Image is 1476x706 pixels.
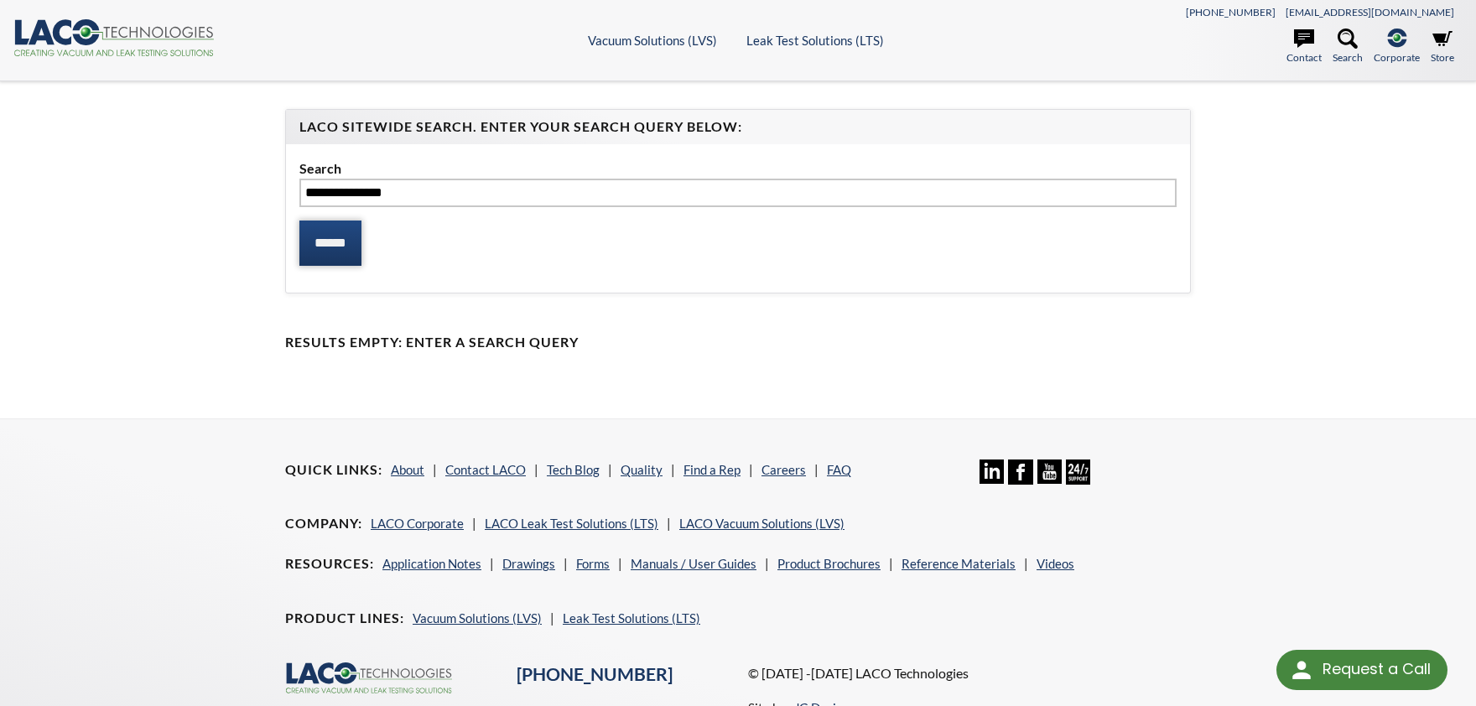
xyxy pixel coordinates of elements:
a: Reference Materials [902,556,1016,571]
a: Vacuum Solutions (LVS) [413,610,542,626]
a: Forms [576,556,610,571]
a: Leak Test Solutions (LTS) [563,610,700,626]
p: © [DATE] -[DATE] LACO Technologies [748,662,1191,684]
a: Contact [1286,29,1322,65]
h4: Quick Links [285,461,382,479]
a: Application Notes [382,556,481,571]
a: Search [1333,29,1363,65]
span: Corporate [1374,49,1420,65]
h4: Product Lines [285,610,404,627]
a: Videos [1037,556,1074,571]
div: Request a Call [1323,650,1431,688]
a: Leak Test Solutions (LTS) [746,33,884,48]
h4: Resources [285,555,374,573]
a: 24/7 Support [1066,472,1090,487]
a: Contact LACO [445,462,526,477]
a: Store [1431,29,1454,65]
a: [PHONE_NUMBER] [517,663,673,685]
a: Vacuum Solutions (LVS) [588,33,717,48]
a: Drawings [502,556,555,571]
a: Quality [621,462,663,477]
h4: Company [285,515,362,532]
a: Product Brochures [777,556,881,571]
a: [PHONE_NUMBER] [1186,6,1276,18]
a: FAQ [827,462,851,477]
div: Request a Call [1276,650,1447,690]
h4: Results Empty: Enter a Search Query [285,334,1191,351]
img: 24/7 Support Icon [1066,459,1090,484]
a: [EMAIL_ADDRESS][DOMAIN_NAME] [1286,6,1454,18]
a: Careers [761,462,806,477]
a: Manuals / User Guides [631,556,756,571]
a: Find a Rep [683,462,741,477]
a: LACO Leak Test Solutions (LTS) [485,516,658,531]
a: Tech Blog [547,462,600,477]
a: LACO Corporate [371,516,464,531]
label: Search [299,158,1177,179]
h4: LACO Sitewide Search. Enter your Search Query Below: [299,118,1177,136]
a: LACO Vacuum Solutions (LVS) [679,516,845,531]
a: About [391,462,424,477]
img: round button [1288,657,1315,683]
